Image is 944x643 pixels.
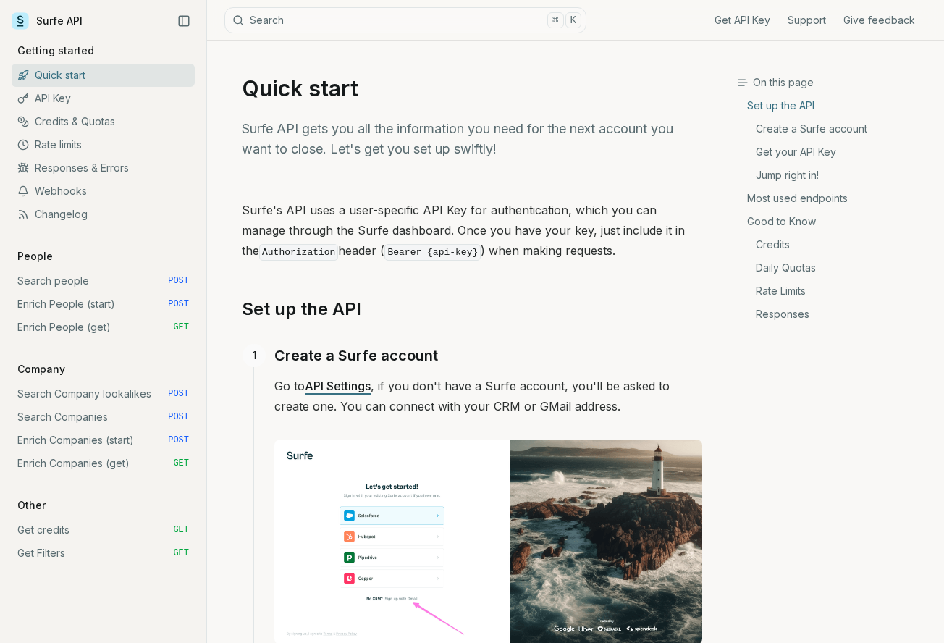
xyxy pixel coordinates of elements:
p: Surfe's API uses a user-specific API Key for authentication, which you can manage through the Sur... [242,200,702,263]
a: Create a Surfe account [274,344,438,367]
a: Get API Key [715,13,770,28]
a: Support [788,13,826,28]
a: Rate limits [12,133,195,156]
span: GET [173,458,189,469]
p: Other [12,498,51,513]
a: Webhooks [12,180,195,203]
span: POST [168,275,189,287]
a: Daily Quotas [738,256,932,280]
span: POST [168,411,189,423]
a: Set up the API [738,98,932,117]
a: Enrich Companies (get) GET [12,452,195,475]
a: Credits [738,233,932,256]
span: POST [168,388,189,400]
span: POST [168,434,189,446]
p: People [12,249,59,264]
span: POST [168,298,189,310]
h1: Quick start [242,75,702,101]
p: Surfe API gets you all the information you need for the next account you want to close. Let's get... [242,119,702,159]
span: GET [173,547,189,559]
code: Authorization [259,244,338,261]
a: Changelog [12,203,195,226]
code: Bearer {api-key} [384,244,481,261]
a: Jump right in! [738,164,932,187]
a: Responses [738,303,932,321]
a: Enrich People (get) GET [12,316,195,339]
a: Quick start [12,64,195,87]
a: Enrich Companies (start) POST [12,429,195,452]
a: Most used endpoints [738,187,932,210]
a: Search Companies POST [12,405,195,429]
a: Rate Limits [738,280,932,303]
p: Go to , if you don't have a Surfe account, you'll be asked to create one. You can connect with yo... [274,376,702,416]
a: Get your API Key [738,140,932,164]
a: Get credits GET [12,518,195,542]
a: Responses & Errors [12,156,195,180]
a: Get Filters GET [12,542,195,565]
a: Create a Surfe account [738,117,932,140]
a: Good to Know [738,210,932,233]
a: API Key [12,87,195,110]
button: Collapse Sidebar [173,10,195,32]
p: Getting started [12,43,100,58]
a: Search people POST [12,269,195,293]
h3: On this page [737,75,932,90]
p: Company [12,362,71,377]
a: Enrich People (start) POST [12,293,195,316]
span: GET [173,321,189,333]
kbd: K [565,12,581,28]
button: Search⌘K [224,7,586,33]
kbd: ⌘ [547,12,563,28]
a: Search Company lookalikes POST [12,382,195,405]
span: GET [173,524,189,536]
a: API Settings [305,379,371,393]
a: Surfe API [12,10,83,32]
a: Give feedback [843,13,915,28]
a: Credits & Quotas [12,110,195,133]
a: Set up the API [242,298,361,321]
